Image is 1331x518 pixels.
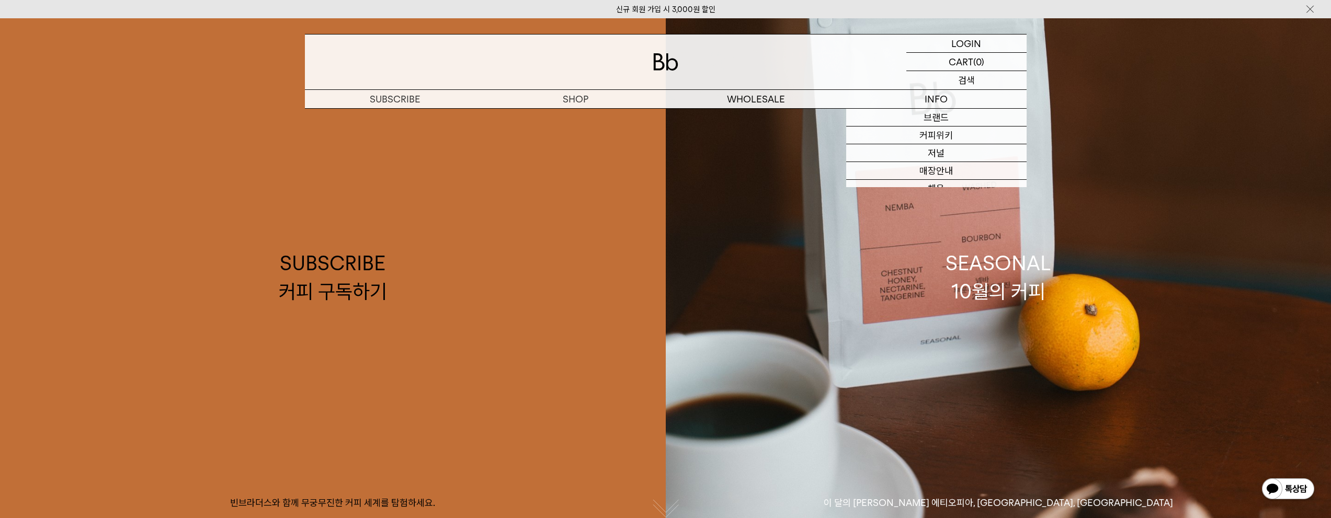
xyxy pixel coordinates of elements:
[666,90,846,108] p: WHOLESALE
[951,34,981,52] p: LOGIN
[906,34,1027,53] a: LOGIN
[846,180,1027,198] a: 채용
[485,90,666,108] a: SHOP
[279,249,387,305] div: SUBSCRIBE 커피 구독하기
[846,144,1027,162] a: 저널
[846,126,1027,144] a: 커피위키
[949,53,973,71] p: CART
[973,53,984,71] p: (0)
[305,90,485,108] a: SUBSCRIBE
[846,162,1027,180] a: 매장안내
[653,53,678,71] img: 로고
[1261,477,1315,502] img: 카카오톡 채널 1:1 채팅 버튼
[846,109,1027,126] a: 브랜드
[946,249,1051,305] div: SEASONAL 10월의 커피
[616,5,715,14] a: 신규 회원 가입 시 3,000원 할인
[906,53,1027,71] a: CART (0)
[846,90,1027,108] p: INFO
[958,71,975,89] p: 검색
